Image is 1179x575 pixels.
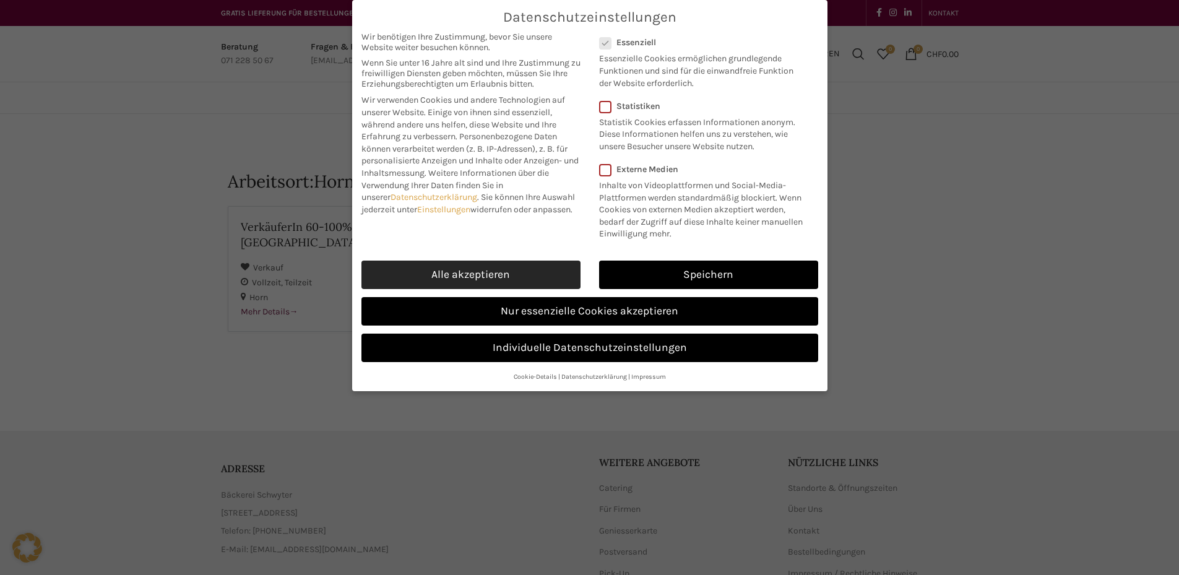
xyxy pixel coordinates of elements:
p: Statistik Cookies erfassen Informationen anonym. Diese Informationen helfen uns zu verstehen, wie... [599,111,802,153]
span: Wir benötigen Ihre Zustimmung, bevor Sie unsere Website weiter besuchen können. [361,32,581,53]
a: Speichern [599,261,818,289]
label: Statistiken [599,101,802,111]
a: Datenschutzerklärung [391,192,477,202]
span: Wir verwenden Cookies und andere Technologien auf unserer Website. Einige von ihnen sind essenzie... [361,95,565,142]
span: Weitere Informationen über die Verwendung Ihrer Daten finden Sie in unserer . [361,168,549,202]
span: Personenbezogene Daten können verarbeitet werden (z. B. IP-Adressen), z. B. für personalisierte A... [361,131,579,178]
label: Essenziell [599,37,802,48]
label: Externe Medien [599,164,810,175]
a: Impressum [631,373,666,381]
span: Datenschutzeinstellungen [503,9,676,25]
a: Alle akzeptieren [361,261,581,289]
a: Cookie-Details [514,373,557,381]
span: Sie können Ihre Auswahl jederzeit unter widerrufen oder anpassen. [361,192,575,215]
p: Inhalte von Videoplattformen und Social-Media-Plattformen werden standardmäßig blockiert. Wenn Co... [599,175,810,240]
a: Individuelle Datenschutzeinstellungen [361,334,818,362]
a: Datenschutzerklärung [561,373,627,381]
span: Wenn Sie unter 16 Jahre alt sind und Ihre Zustimmung zu freiwilligen Diensten geben möchten, müss... [361,58,581,89]
a: Einstellungen [417,204,470,215]
a: Nur essenzielle Cookies akzeptieren [361,297,818,326]
p: Essenzielle Cookies ermöglichen grundlegende Funktionen und sind für die einwandfreie Funktion de... [599,48,802,89]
